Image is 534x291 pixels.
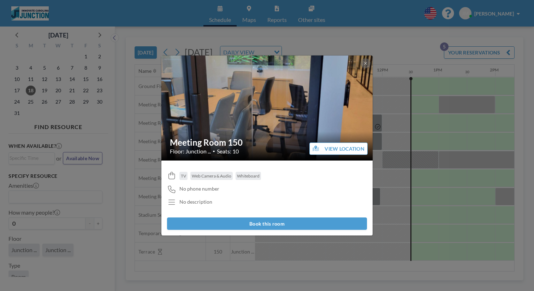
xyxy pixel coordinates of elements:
[237,173,260,179] span: Whiteboard
[179,186,219,192] span: No phone number
[167,217,367,230] button: Book this room
[181,173,186,179] span: TV
[161,55,373,161] img: 537.jpg
[213,149,215,154] span: •
[217,148,239,155] span: Seats: 10
[179,199,212,205] div: No description
[192,173,231,179] span: Web Camera & Audio
[309,142,368,155] button: VIEW LOCATION
[170,137,365,148] h2: Meeting Room 150
[170,148,211,155] span: Floor: Junction ...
